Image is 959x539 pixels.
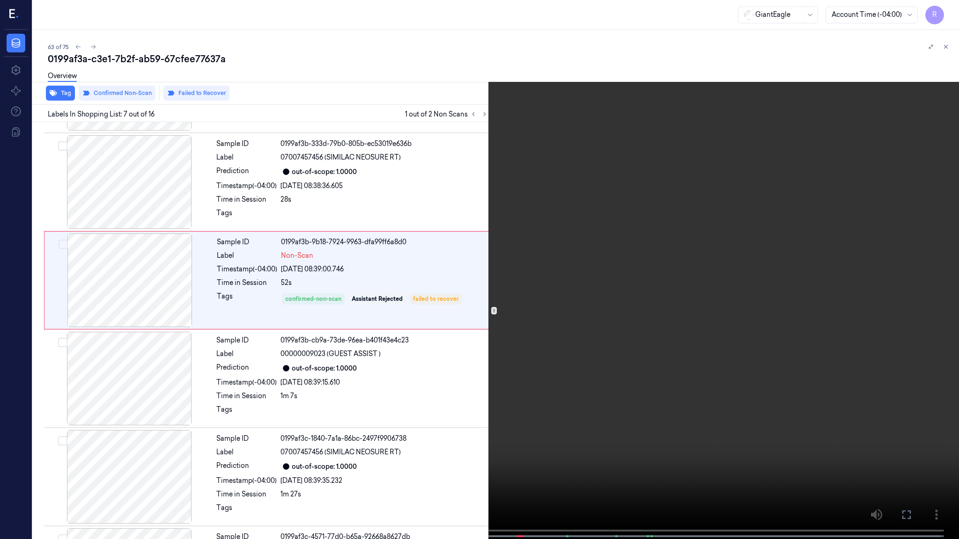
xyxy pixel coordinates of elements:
button: Failed to Recover [163,86,229,101]
div: 0199af3b-cb9a-73de-96ea-b401f43e4c23 [280,335,488,345]
span: 63 of 75 [48,43,69,51]
button: R [925,6,944,24]
div: Tags [216,405,277,420]
div: Sample ID [216,139,277,149]
button: Select row [58,436,67,445]
div: Prediction [216,363,277,374]
div: 0199af3b-9b18-7924-9963-dfa99ff6a8d0 [281,237,488,247]
div: Timestamp (-04:00) [216,476,277,486]
button: Select row [59,240,68,249]
div: Tags [216,503,277,518]
div: Timestamp (-04:00) [216,378,277,387]
div: out-of-scope: 1.0000 [292,364,357,373]
div: Label [216,153,277,162]
div: 0199af3b-333d-79b0-805b-ec53019e636b [280,139,488,149]
div: [DATE] 08:39:15.610 [280,378,488,387]
span: Non-Scan [281,251,313,261]
div: 1m 27s [280,489,488,499]
button: Select row [58,141,67,151]
div: 0199af3c-1840-7a1a-86bc-2497f9906738 [280,434,488,444]
div: failed to recover [413,295,459,303]
div: 0199af3a-c3e1-7b2f-ab59-67cfee77637a [48,52,952,66]
div: [DATE] 08:39:00.746 [281,264,488,274]
div: [DATE] 08:38:36.605 [280,181,488,191]
div: Assistant Rejected [352,295,403,303]
div: Prediction [216,166,277,177]
div: [DATE] 08:39:35.232 [280,476,488,486]
div: Time in Session [216,391,277,401]
a: Overview [48,71,77,82]
div: out-of-scope: 1.0000 [292,167,357,177]
div: Time in Session [216,489,277,499]
span: 00000009023 (GUEST ASSIST ) [280,349,381,359]
div: Prediction [216,461,277,472]
div: Label [216,447,277,457]
span: 07007457456 (SIMILAC NEOSURE RT) [280,447,401,457]
div: Sample ID [217,237,277,247]
div: out-of-scope: 1.0000 [292,462,357,472]
span: 1 out of 2 Non Scans [405,109,490,120]
span: 07007457456 (SIMILAC NEOSURE RT) [280,153,401,162]
div: Label [216,349,277,359]
button: Tag [46,86,75,101]
button: Confirmed Non-Scan [79,86,155,101]
div: confirmed-non-scan [285,295,341,303]
div: 28s [280,195,488,204]
div: Tags [217,291,277,306]
span: Labels In Shopping List: 7 out of 16 [48,109,155,119]
div: 52s [281,278,488,288]
div: 1m 7s [280,391,488,401]
button: Select row [58,338,67,347]
div: Sample ID [216,335,277,345]
div: Timestamp (-04:00) [216,181,277,191]
div: Time in Session [217,278,277,288]
div: Tags [216,208,277,223]
div: Label [217,251,277,261]
div: Sample ID [216,434,277,444]
div: Timestamp (-04:00) [217,264,277,274]
div: Time in Session [216,195,277,204]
